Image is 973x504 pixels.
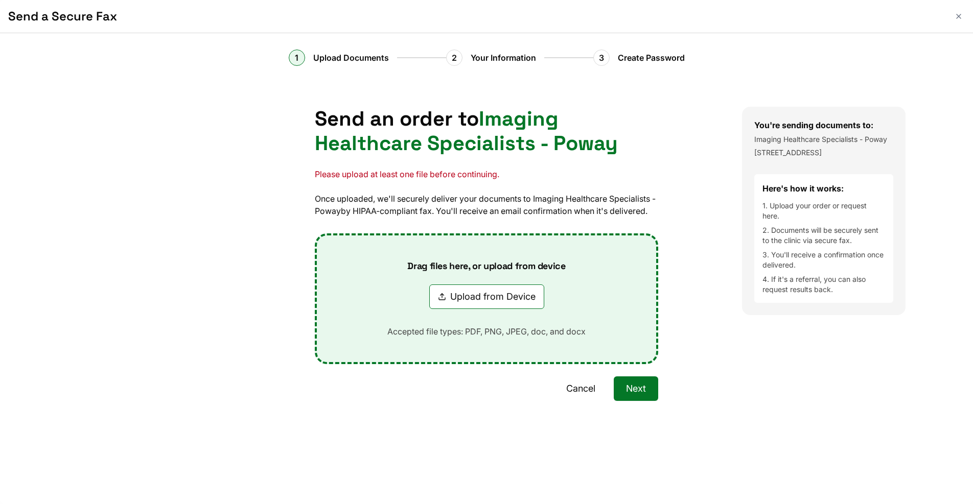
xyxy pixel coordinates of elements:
span: Imaging Healthcare Specialists - Poway [315,106,618,156]
li: 2. Documents will be securely sent to the clinic via secure fax. [762,225,885,246]
li: 1. Upload your order or request here. [762,201,885,221]
div: 2 [446,50,462,66]
h4: Here's how it works: [762,182,885,195]
p: Imaging Healthcare Specialists - Poway [754,134,893,145]
p: Drag files here, or upload from device [391,260,582,272]
p: [STREET_ADDRESS] [754,148,893,158]
p: Accepted file types: PDF, PNG, JPEG, doc, and docx [371,325,602,338]
span: Create Password [618,52,685,64]
button: Upload from Device [429,284,544,309]
div: Please upload at least one file before continuing. [315,168,658,180]
h1: Send an order to [315,107,658,156]
div: 3 [593,50,610,66]
button: Close [953,10,965,22]
h1: Send a Secure Fax [8,8,944,25]
button: Next [614,376,658,401]
h3: You're sending documents to: [754,119,893,131]
div: 1 [289,50,305,66]
li: 4. If it's a referral, you can also request results back. [762,274,885,295]
span: Your Information [471,52,536,64]
p: Once uploaded, we'll securely deliver your documents to Imaging Healthcare Specialists - Poway by... [315,193,658,217]
span: Upload Documents [313,52,389,64]
li: 3. You'll receive a confirmation once delivered. [762,250,885,270]
button: Cancel [554,376,608,401]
